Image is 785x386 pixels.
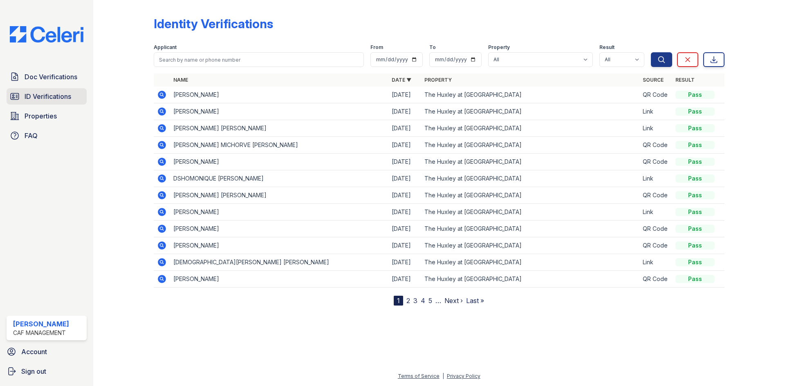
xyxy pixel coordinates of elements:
[675,208,715,216] div: Pass
[3,363,90,379] a: Sign out
[639,170,672,187] td: Link
[421,170,639,187] td: The Huxley at [GEOGRAPHIC_DATA]
[170,137,388,154] td: [PERSON_NAME] MICHORVE [PERSON_NAME]
[639,254,672,271] td: Link
[3,26,90,42] img: CE_Logo_Blue-a8612792a0a2168367f1c8372b55b34899dd931a85d93a1a3d3e32e68fde9ad4.png
[639,87,672,103] td: QR Code
[421,103,639,120] td: The Huxley at [GEOGRAPHIC_DATA]
[675,241,715,250] div: Pass
[3,344,90,360] a: Account
[421,237,639,254] td: The Huxley at [GEOGRAPHIC_DATA]
[7,69,87,85] a: Doc Verifications
[421,254,639,271] td: The Huxley at [GEOGRAPHIC_DATA]
[643,77,664,83] a: Source
[388,137,421,154] td: [DATE]
[421,137,639,154] td: The Huxley at [GEOGRAPHIC_DATA]
[428,297,432,305] a: 5
[394,296,403,306] div: 1
[170,237,388,254] td: [PERSON_NAME]
[7,108,87,124] a: Properties
[154,44,177,51] label: Applicant
[442,373,444,379] div: |
[406,297,410,305] a: 2
[466,297,484,305] a: Last »
[25,72,77,82] span: Doc Verifications
[675,191,715,199] div: Pass
[170,170,388,187] td: DSHOMONIQUE [PERSON_NAME]
[675,77,695,83] a: Result
[170,120,388,137] td: [PERSON_NAME] [PERSON_NAME]
[7,88,87,105] a: ID Verifications
[388,254,421,271] td: [DATE]
[488,44,510,51] label: Property
[429,44,436,51] label: To
[170,221,388,237] td: [PERSON_NAME]
[7,127,87,144] a: FAQ
[173,77,188,83] a: Name
[675,124,715,132] div: Pass
[421,271,639,288] td: The Huxley at [GEOGRAPHIC_DATA]
[675,225,715,233] div: Pass
[388,221,421,237] td: [DATE]
[444,297,463,305] a: Next ›
[421,154,639,170] td: The Huxley at [GEOGRAPHIC_DATA]
[639,154,672,170] td: QR Code
[170,204,388,221] td: [PERSON_NAME]
[370,44,383,51] label: From
[25,111,57,121] span: Properties
[388,187,421,204] td: [DATE]
[447,373,480,379] a: Privacy Policy
[639,204,672,221] td: Link
[154,52,364,67] input: Search by name or phone number
[675,158,715,166] div: Pass
[154,16,273,31] div: Identity Verifications
[639,237,672,254] td: QR Code
[21,347,47,357] span: Account
[170,187,388,204] td: [PERSON_NAME] [PERSON_NAME]
[25,91,71,101] span: ID Verifications
[388,237,421,254] td: [DATE]
[421,187,639,204] td: The Huxley at [GEOGRAPHIC_DATA]
[424,77,452,83] a: Property
[421,87,639,103] td: The Huxley at [GEOGRAPHIC_DATA]
[170,254,388,271] td: [DEMOGRAPHIC_DATA][PERSON_NAME] [PERSON_NAME]
[388,154,421,170] td: [DATE]
[675,174,715,183] div: Pass
[675,141,715,149] div: Pass
[170,103,388,120] td: [PERSON_NAME]
[421,120,639,137] td: The Huxley at [GEOGRAPHIC_DATA]
[388,204,421,221] td: [DATE]
[388,170,421,187] td: [DATE]
[392,77,411,83] a: Date ▼
[170,271,388,288] td: [PERSON_NAME]
[388,120,421,137] td: [DATE]
[599,44,615,51] label: Result
[421,204,639,221] td: The Huxley at [GEOGRAPHIC_DATA]
[435,296,441,306] span: …
[21,366,46,376] span: Sign out
[675,91,715,99] div: Pass
[398,373,440,379] a: Terms of Service
[25,131,38,141] span: FAQ
[675,275,715,283] div: Pass
[388,87,421,103] td: [DATE]
[639,103,672,120] td: Link
[639,187,672,204] td: QR Code
[639,137,672,154] td: QR Code
[388,271,421,288] td: [DATE]
[421,297,425,305] a: 4
[675,107,715,116] div: Pass
[170,87,388,103] td: [PERSON_NAME]
[675,258,715,266] div: Pass
[639,120,672,137] td: Link
[170,154,388,170] td: [PERSON_NAME]
[388,103,421,120] td: [DATE]
[13,329,69,337] div: CAF Management
[421,221,639,237] td: The Huxley at [GEOGRAPHIC_DATA]
[639,271,672,288] td: QR Code
[13,319,69,329] div: [PERSON_NAME]
[639,221,672,237] td: QR Code
[413,297,417,305] a: 3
